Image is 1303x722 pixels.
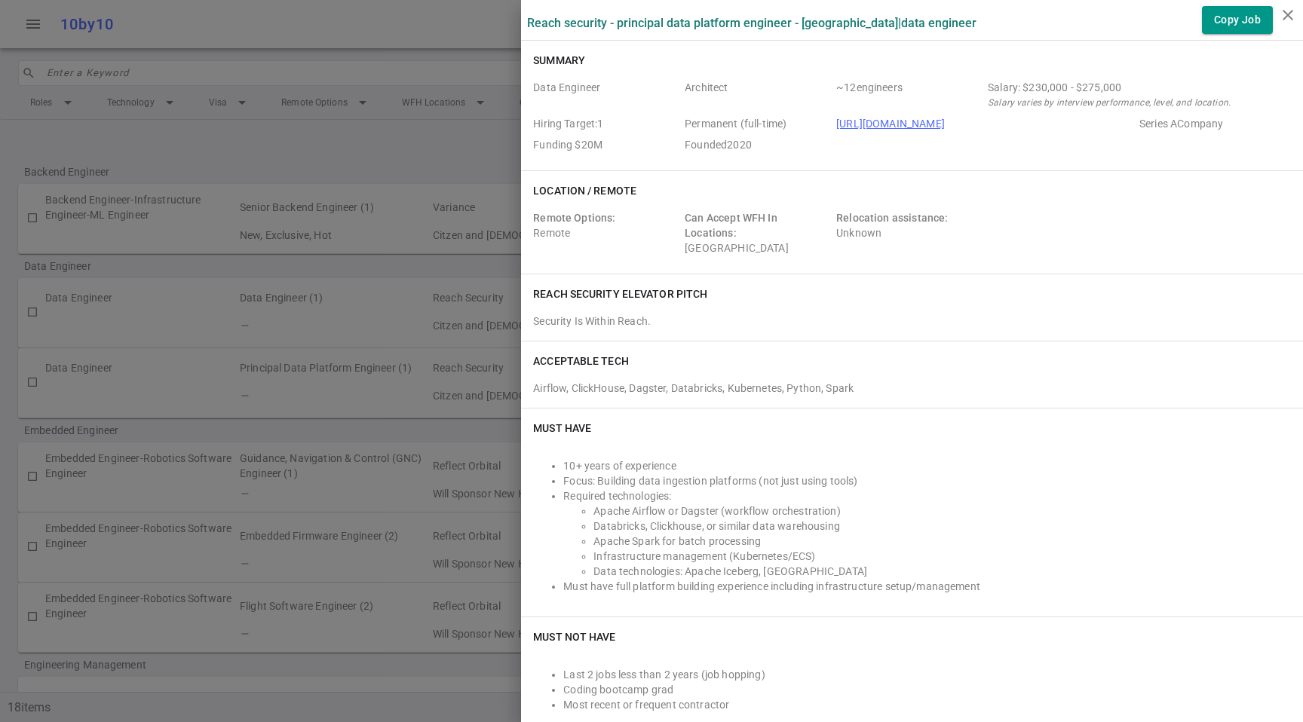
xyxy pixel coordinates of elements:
div: Airflow, ClickHouse, Dagster, Databricks, Kubernetes, Python, Spark [533,375,1291,396]
h6: Must NOT Have [533,629,615,644]
li: Required technologies: [563,488,1291,503]
h6: Must Have [533,421,591,436]
h6: Summary [533,53,585,68]
span: Remote Options: [533,212,615,224]
i: Salary varies by interview performance, level, and location. [988,97,1231,108]
li: 10+ years of experience [563,458,1291,473]
li: Coding bootcamp grad [563,682,1291,697]
div: [GEOGRAPHIC_DATA] [685,210,830,255]
label: Reach Security - Principal Data Platform Engineer - [GEOGRAPHIC_DATA] | Data Engineer [527,16,976,30]
h6: Location / Remote [533,183,636,198]
li: Apache Airflow or Dagster (workflow orchestration) [593,503,1291,519]
button: Copy Job [1202,6,1273,34]
span: Employer Stage e.g. Series A [1139,116,1285,131]
li: Databricks, Clickhouse, or similar data warehousing [593,519,1291,534]
span: Job Type [685,116,830,131]
a: [URL][DOMAIN_NAME] [836,118,945,130]
span: Can Accept WFH In Locations: [685,212,777,239]
li: Most recent or frequent contractor [563,697,1291,712]
span: Relocation assistance: [836,212,948,224]
span: Hiring Target [533,116,679,131]
li: Infrastructure management (Kubernetes/ECS) [593,549,1291,564]
div: Remote [533,210,679,255]
span: Employer Founded [685,137,830,152]
h6: Reach Security elevator pitch [533,286,707,301]
div: Salary Range [988,80,1285,95]
span: Roles [533,80,679,110]
h6: ACCEPTABLE TECH [533,353,629,369]
i: close [1279,6,1297,24]
li: Data technologies: Apache Iceberg, [GEOGRAPHIC_DATA] [593,564,1291,579]
span: Company URL [836,116,1133,131]
span: Employer Founding [533,137,679,152]
span: Level [685,80,830,110]
div: Unknown [836,210,982,255]
div: Security Is Within Reach. [533,314,1291,329]
li: Apache Spark for batch processing [593,534,1291,549]
li: Must have full platform building experience including infrastructure setup/management [563,579,1291,594]
li: Focus: Building data ingestion platforms (not just using tools) [563,473,1291,488]
li: Last 2 jobs less than 2 years (job hopping) [563,667,1291,682]
span: Team Count [836,80,982,110]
